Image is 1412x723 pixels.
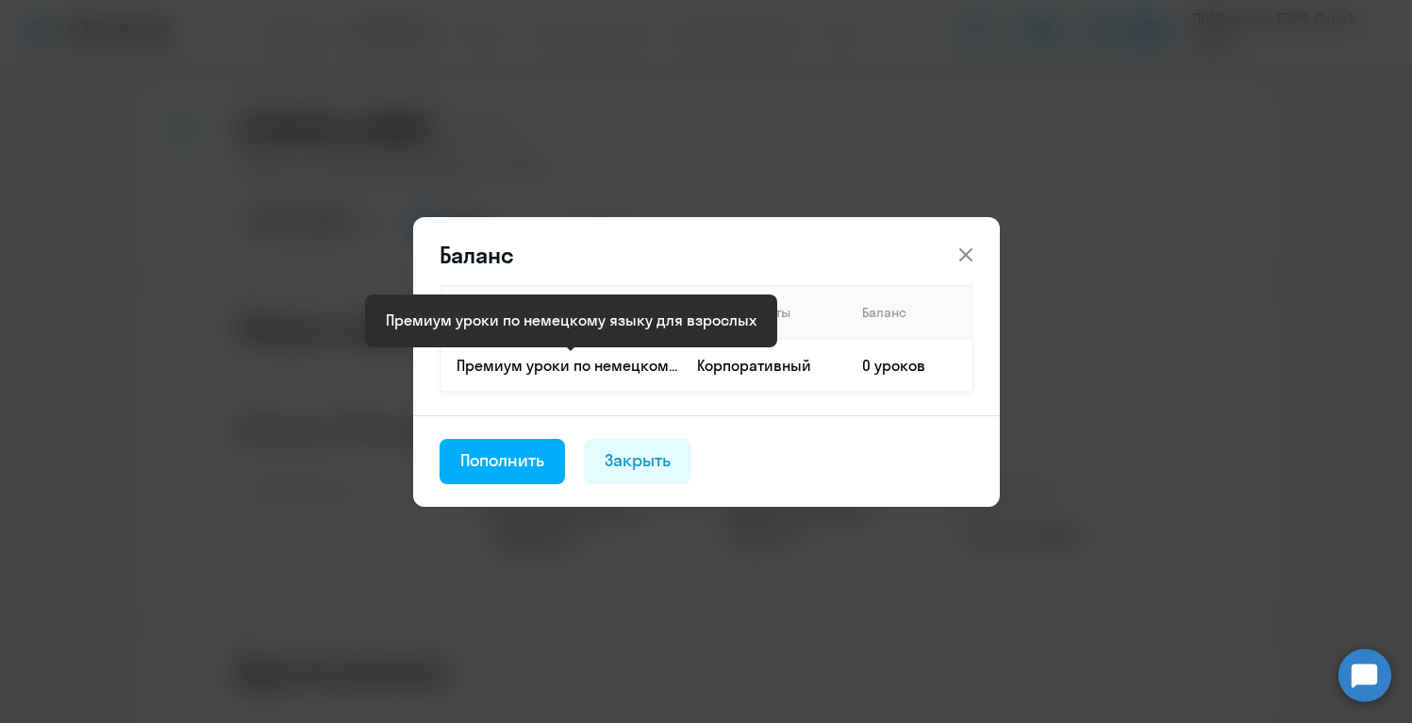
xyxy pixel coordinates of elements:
[440,439,566,484] button: Пополнить
[605,448,671,473] div: Закрыть
[440,286,682,339] th: Продукт
[847,339,972,392] td: 0 уроков
[847,286,972,339] th: Баланс
[457,355,681,376] p: Премиум уроки по немецкому языку для взрослых
[460,448,545,473] div: Пополнить
[413,240,1000,270] header: Баланс
[682,286,847,339] th: Способ оплаты
[682,339,847,392] td: Корпоративный
[386,309,756,331] div: Премиум уроки по немецкому языку для взрослых
[584,439,691,484] button: Закрыть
